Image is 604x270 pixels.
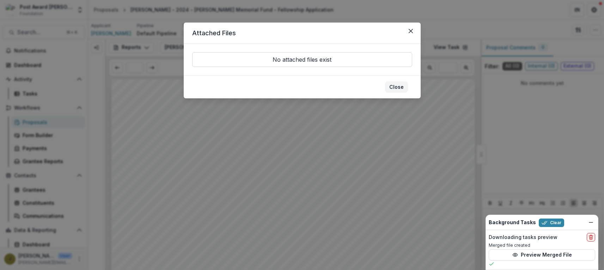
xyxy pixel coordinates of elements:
button: Close [405,25,416,37]
button: Close [385,81,408,93]
header: Attached Files [184,23,421,44]
button: delete [587,233,595,241]
button: Preview Merged File [489,249,595,260]
button: Dismiss [587,218,595,227]
p: Merged file created [489,242,595,248]
h2: Downloading tasks preview [489,234,557,240]
button: Clear [539,219,564,227]
p: No attached files exist [192,52,412,67]
h2: Background Tasks [489,220,536,226]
